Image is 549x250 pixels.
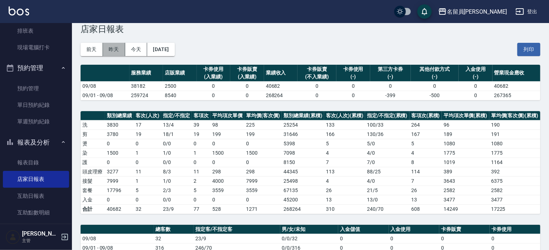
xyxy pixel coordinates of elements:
[105,176,134,186] td: 7999
[199,65,229,73] div: 卡券使用
[490,234,540,243] td: 0
[409,129,442,139] td: 167
[161,158,192,167] td: 0 / 0
[81,158,105,167] td: 護
[194,225,280,234] th: 指定客/不指定客
[134,176,161,186] td: 1
[372,73,409,81] div: (-)
[22,237,59,244] p: 主管
[493,81,540,91] td: 40682
[244,167,282,176] td: 298
[489,148,540,158] td: 1775
[338,234,389,243] td: 0
[105,186,134,195] td: 17796
[282,176,324,186] td: 25498
[264,81,298,91] td: 40682
[489,204,540,214] td: 17225
[163,65,197,82] th: 店販業績
[365,158,409,167] td: 7 / 0
[210,186,244,195] td: 3559
[370,81,411,91] td: 0
[282,186,324,195] td: 67135
[3,204,69,221] a: 互助點數明細
[147,43,174,56] button: [DATE]
[489,120,540,129] td: 190
[442,186,489,195] td: 2582
[192,148,210,158] td: 1
[81,65,540,100] table: a dense table
[372,65,409,73] div: 第三方卡券
[161,111,192,121] th: 指定/不指定
[442,129,489,139] td: 189
[489,111,540,121] th: 單均價(客次價)(累積)
[161,167,192,176] td: 8 / 3
[81,204,105,214] td: 合計
[81,234,154,243] td: 09/08
[130,91,163,100] td: 259724
[9,6,29,15] img: Logo
[442,139,489,148] td: 1080
[105,204,134,214] td: 40682
[417,4,432,19] button: save
[442,111,489,121] th: 平均項次單價(累積)
[244,158,282,167] td: 0
[210,139,244,148] td: 0
[282,195,324,204] td: 45200
[244,111,282,121] th: 單均價(客次價)
[6,230,20,244] img: Person
[3,39,69,56] a: 現場電腦打卡
[409,167,442,176] td: 114
[442,204,489,214] td: 14249
[3,23,69,39] a: 排班表
[489,139,540,148] td: 1080
[134,111,161,121] th: 客次(人次)
[365,204,409,214] td: 240/70
[409,204,442,214] td: 608
[459,91,493,100] td: 0
[409,176,442,186] td: 7
[192,186,210,195] td: 5
[3,97,69,113] a: 單日預約紀錄
[517,43,540,56] button: 列印
[493,91,540,100] td: 267365
[192,158,210,167] td: 0
[409,186,442,195] td: 26
[105,148,134,158] td: 1500
[324,158,365,167] td: 7
[134,120,161,129] td: 17
[81,91,130,100] td: 09/01 - 09/08
[298,81,336,91] td: 0
[244,129,282,139] td: 199
[244,148,282,158] td: 1500
[130,65,163,82] th: 服務業績
[365,148,409,158] td: 4 / 0
[282,129,324,139] td: 31646
[161,195,192,204] td: 0 / 0
[125,43,148,56] button: 今天
[442,158,489,167] td: 1019
[161,120,192,129] td: 13 / 4
[3,188,69,204] a: 互助日報表
[244,195,282,204] td: 0
[244,139,282,148] td: 0
[442,167,489,176] td: 389
[134,167,161,176] td: 11
[197,81,231,91] td: 0
[105,129,134,139] td: 3780
[134,186,161,195] td: 5
[244,176,282,186] td: 7999
[3,171,69,187] a: 店家日報表
[210,204,244,214] td: 528
[442,120,489,129] td: 96
[282,158,324,167] td: 8150
[460,65,491,73] div: 入金使用
[411,91,459,100] td: -500
[336,91,370,100] td: 0
[81,24,540,34] h3: 店家日報表
[299,65,335,73] div: 卡券販賣
[365,186,409,195] td: 21 / 5
[161,129,192,139] td: 18 / 1
[338,65,368,73] div: 卡券使用
[489,167,540,176] td: 392
[442,176,489,186] td: 3643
